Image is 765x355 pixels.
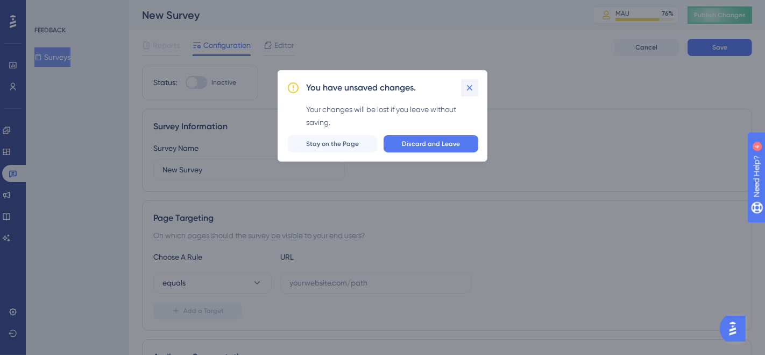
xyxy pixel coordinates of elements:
[306,81,416,94] h2: You have unsaved changes.
[25,3,67,16] span: Need Help?
[306,140,359,148] span: Stay on the Page
[402,140,460,148] span: Discard and Leave
[306,103,478,129] div: Your changes will be lost if you leave without saving.
[720,312,752,345] iframe: UserGuiding AI Assistant Launcher
[75,5,78,14] div: 4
